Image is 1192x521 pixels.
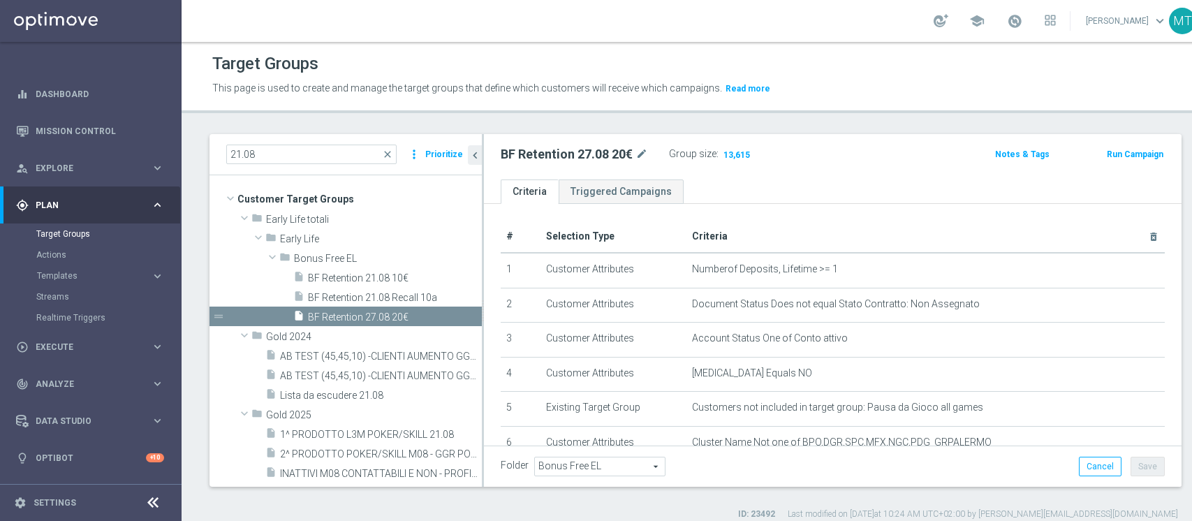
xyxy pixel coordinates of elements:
[151,270,164,283] i: keyboard_arrow_right
[469,149,482,162] i: chevron_left
[294,253,482,265] span: Bonus Free EL
[36,307,180,328] div: Realtime Triggers
[692,436,992,448] span: Cluster Name Not one of BPO,DGR,SPC,MFX,NGC,PDG_GRPALERMO
[1084,10,1169,31] a: [PERSON_NAME]keyboard_arrow_down
[151,414,164,427] i: keyboard_arrow_right
[265,427,277,443] i: insert_drive_file
[692,367,812,379] span: [MEDICAL_DATA] Equals NO
[151,340,164,353] i: keyboard_arrow_right
[692,298,980,310] span: Document Status Does not equal Stato Contratto: Non Assegnato
[280,448,482,460] span: 2^ PRODOTTO POKER/SKILL M08 - GGR POKER/SKILL M08 &gt;10 EURO 21.08
[308,272,482,284] span: BF Retention 21.08 10&#x20AC;
[36,164,151,173] span: Explore
[407,145,421,164] i: more_vert
[382,149,393,160] span: close
[1152,13,1168,29] span: keyboard_arrow_down
[266,331,482,343] span: Gold 2024
[16,75,164,112] div: Dashboard
[36,312,145,323] a: Realtime Triggers
[266,214,482,226] span: Early Life totali
[308,311,482,323] span: BF Retention 27.08 20€
[36,112,164,149] a: Mission Control
[501,357,540,392] td: 4
[16,199,151,212] div: Plan
[280,390,482,402] span: Lista da escudere 21.08
[14,497,27,509] i: settings
[36,244,180,265] div: Actions
[501,426,540,461] td: 6
[36,201,151,210] span: Plan
[36,343,151,351] span: Execute
[293,291,304,307] i: insert_drive_file
[251,212,263,228] i: folder
[265,369,277,385] i: insert_drive_file
[501,146,633,163] h2: BF Retention 27.08 20€
[37,272,137,280] span: Templates
[692,332,848,344] span: Account Status One of Conto attivo
[1105,147,1165,162] button: Run Campaign
[540,357,686,392] td: Customer Attributes
[722,149,751,163] span: 13,615
[237,189,482,209] span: Customer Target Groups
[16,162,151,175] div: Explore
[36,75,164,112] a: Dashboard
[1131,457,1165,476] button: Save
[559,179,684,204] a: Triggered Campaigns
[501,392,540,427] td: 5
[212,54,318,74] h1: Target Groups
[251,330,263,346] i: folder
[279,251,290,267] i: folder
[37,272,151,280] div: Templates
[251,408,263,424] i: folder
[635,146,648,163] i: mode_edit
[540,426,686,461] td: Customer Attributes
[36,380,151,388] span: Analyze
[501,288,540,323] td: 2
[280,468,482,480] span: INATTIVI M08 CONTATTABILI E NON - PROFILATI E NON 21.08
[16,341,29,353] i: play_circle_outline
[16,378,151,390] div: Analyze
[15,126,165,137] button: Mission Control
[16,162,29,175] i: person_search
[36,417,151,425] span: Data Studio
[265,447,277,463] i: insert_drive_file
[36,249,145,260] a: Actions
[788,508,1178,520] label: Last modified on [DATE] at 10:24 AM UTC+02:00 by [PERSON_NAME][EMAIL_ADDRESS][DOMAIN_NAME]
[15,416,165,427] div: Data Studio keyboard_arrow_right
[226,145,397,164] input: Quick find group or folder
[34,499,76,507] a: Settings
[540,288,686,323] td: Customer Attributes
[969,13,985,29] span: school
[16,439,164,476] div: Optibot
[36,228,145,240] a: Target Groups
[16,112,164,149] div: Mission Control
[501,179,559,204] a: Criteria
[15,89,165,100] button: equalizer Dashboard
[16,88,29,101] i: equalizer
[280,233,482,245] span: Early Life
[692,402,983,413] span: Customers not included in target group: Pausa da Gioco all games
[265,388,277,404] i: insert_drive_file
[15,453,165,464] div: lightbulb Optibot +10
[15,163,165,174] div: person_search Explore keyboard_arrow_right
[1079,457,1121,476] button: Cancel
[669,148,716,160] label: Group size
[15,200,165,211] div: gps_fixed Plan keyboard_arrow_right
[692,230,728,242] span: Criteria
[15,342,165,353] button: play_circle_outline Execute keyboard_arrow_right
[212,82,722,94] span: This page is used to create and manage the target groups that define which customers will receive...
[280,370,482,382] span: AB TEST (45,45,10) -CLIENTI AUMENTO GGR E BONUS CONS. &gt;20% - GGR M6 &gt;100 21.08 2 LISTA
[692,263,838,275] span: Numberof Deposits, Lifetime >= 1
[738,508,775,520] label: ID: 23492
[151,198,164,212] i: keyboard_arrow_right
[280,351,482,362] span: AB TEST (45,45,10) -CLIENTI AUMENTO GGR E BONUS CONS. &gt;20% - GGR M6 &gt;100 21.08 1 LISTA
[36,439,146,476] a: Optibot
[15,379,165,390] div: track_changes Analyze keyboard_arrow_right
[36,270,165,281] button: Templates keyboard_arrow_right
[308,292,482,304] span: BF Retention 21.08 Recall 10a
[293,310,304,326] i: insert_drive_file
